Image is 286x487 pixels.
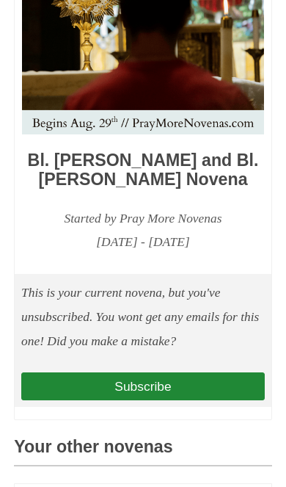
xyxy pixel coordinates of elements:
[21,372,265,400] a: Subscribe
[21,285,259,348] em: This is your current novena, but you've unsubscribed. You wont get any emails for this one! Did y...
[14,438,271,466] h3: Your other novenas
[22,206,264,231] div: Started by Pray More Novenas
[22,230,264,254] div: [DATE] - [DATE]
[22,151,264,189] h3: Bl. [PERSON_NAME] and Bl. [PERSON_NAME] Novena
